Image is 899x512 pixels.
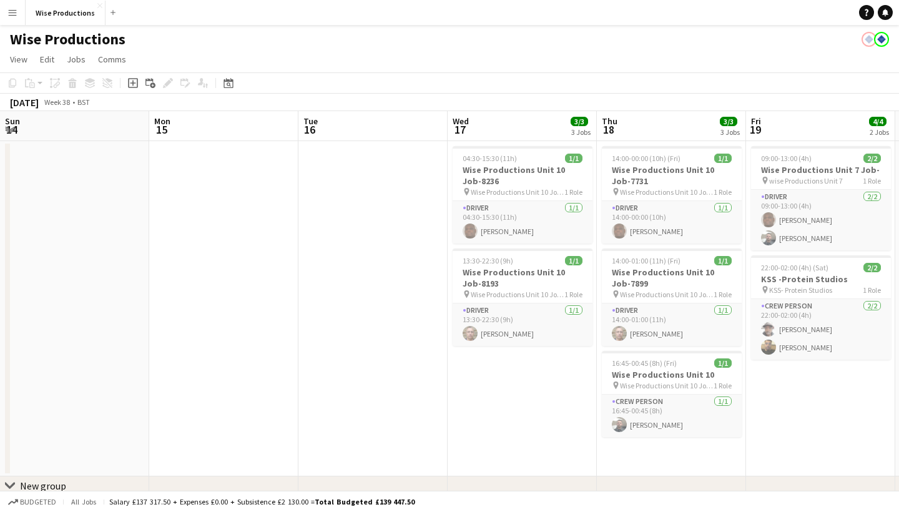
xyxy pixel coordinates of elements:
span: 1 Role [714,290,732,299]
app-card-role: Driver1/104:30-15:30 (11h)[PERSON_NAME] [453,201,592,244]
span: Wise Productions Unit 10 Job-7899 [620,290,714,299]
div: 3 Jobs [720,127,740,137]
span: 14:00-01:00 (11h) (Fri) [612,256,680,265]
span: Thu [602,116,617,127]
span: Week 38 [41,97,72,107]
app-job-card: 14:00-01:00 (11h) (Fri)1/1Wise Productions Unit 10 Job-7899 Wise Productions Unit 10 Job-78991 Ro... [602,249,742,346]
span: Tue [303,116,318,127]
app-user-avatar: Paul Harris [862,32,877,47]
span: Fri [751,116,761,127]
span: Sun [5,116,20,127]
span: 14:00-00:00 (10h) (Fri) [612,154,680,163]
span: 14 [3,122,20,137]
span: 1/1 [565,256,582,265]
app-card-role: Driver1/113:30-22:30 (9h)[PERSON_NAME] [453,303,592,346]
span: 1/1 [714,154,732,163]
span: Jobs [67,54,86,65]
span: wise Productions Unit 7 [769,176,843,185]
button: Wise Productions [26,1,106,25]
div: BST [77,97,90,107]
app-card-role: Driver1/114:00-01:00 (11h)[PERSON_NAME] [602,303,742,346]
span: 19 [749,122,761,137]
app-user-avatar: Paul Harris [874,32,889,47]
span: 17 [451,122,469,137]
app-card-role: Crew Person2/222:00-02:00 (4h)[PERSON_NAME][PERSON_NAME] [751,299,891,360]
span: KSS- Protein Studios [769,285,832,295]
app-card-role: Driver1/114:00-00:00 (10h)[PERSON_NAME] [602,201,742,244]
span: Total Budgeted £139 447.50 [315,497,415,506]
h3: Wise Productions Unit 10 Job-8236 [453,164,592,187]
div: New group [20,480,66,492]
span: 22:00-02:00 (4h) (Sat) [761,263,828,272]
span: 18 [600,122,617,137]
span: View [10,54,27,65]
span: All jobs [69,497,99,506]
a: Jobs [62,51,91,67]
h3: Wise Productions Unit 10 Job-8193 [453,267,592,289]
div: 2 Jobs [870,127,889,137]
h3: Wise Productions Unit 10 Job-7899 [602,267,742,289]
span: 1/1 [714,358,732,368]
div: 3 Jobs [571,127,591,137]
span: 1 Role [863,285,881,295]
span: 3/3 [720,117,737,126]
app-card-role: Crew Person1/116:45-00:45 (8h)[PERSON_NAME] [602,395,742,437]
h3: Wise Productions Unit 7 Job- [751,164,891,175]
span: Budgeted [20,498,56,506]
span: 3/3 [571,117,588,126]
span: 1/1 [714,256,732,265]
span: Comms [98,54,126,65]
span: 1 Role [564,187,582,197]
span: 16:45-00:45 (8h) (Fri) [612,358,677,368]
h1: Wise Productions [10,30,125,49]
span: 1 Role [714,381,732,390]
span: 1 Role [863,176,881,185]
span: 04:30-15:30 (11h) [463,154,517,163]
h3: Wise Productions Unit 10 [602,369,742,380]
h3: KSS -Protein Studios [751,273,891,285]
app-job-card: 09:00-13:00 (4h)2/2Wise Productions Unit 7 Job- wise Productions Unit 71 RoleDriver2/209:00-13:00... [751,146,891,250]
span: Edit [40,54,54,65]
span: 1 Role [564,290,582,299]
span: Wise Productions Unit 10 Job-7731 [620,187,714,197]
span: 4/4 [869,117,887,126]
span: 09:00-13:00 (4h) [761,154,812,163]
span: Wed [453,116,469,127]
span: 1 Role [714,187,732,197]
a: Edit [35,51,59,67]
app-job-card: 14:00-00:00 (10h) (Fri)1/1Wise Productions Unit 10 Job-7731 Wise Productions Unit 10 Job-77311 Ro... [602,146,742,244]
app-job-card: 13:30-22:30 (9h)1/1Wise Productions Unit 10 Job-8193 Wise Productions Unit 10 Job-81931 RoleDrive... [453,249,592,346]
h3: Wise Productions Unit 10 Job-7731 [602,164,742,187]
app-job-card: 22:00-02:00 (4h) (Sat)2/2KSS -Protein Studios KSS- Protein Studios1 RoleCrew Person2/222:00-02:00... [751,255,891,360]
div: Salary £137 317.50 + Expenses £0.00 + Subsistence £2 130.00 = [109,497,415,506]
app-job-card: 16:45-00:45 (8h) (Fri)1/1Wise Productions Unit 10 Wise Productions Unit 10 Job-82741 RoleCrew Per... [602,351,742,437]
span: Wise Productions Unit 10 Job-8236 [471,187,564,197]
span: Wise Productions Unit 10 Job-8193 [471,290,564,299]
span: 16 [302,122,318,137]
span: 2/2 [863,154,881,163]
span: Wise Productions Unit 10 Job-8274 [620,381,714,390]
span: 15 [152,122,170,137]
a: Comms [93,51,131,67]
a: View [5,51,32,67]
div: [DATE] [10,96,39,109]
span: 2/2 [863,263,881,272]
span: 1/1 [565,154,582,163]
app-card-role: Driver2/209:00-13:00 (4h)[PERSON_NAME][PERSON_NAME] [751,190,891,250]
span: 13:30-22:30 (9h) [463,256,513,265]
button: Budgeted [6,495,58,509]
span: Mon [154,116,170,127]
app-job-card: 04:30-15:30 (11h)1/1Wise Productions Unit 10 Job-8236 Wise Productions Unit 10 Job-82361 RoleDriv... [453,146,592,244]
